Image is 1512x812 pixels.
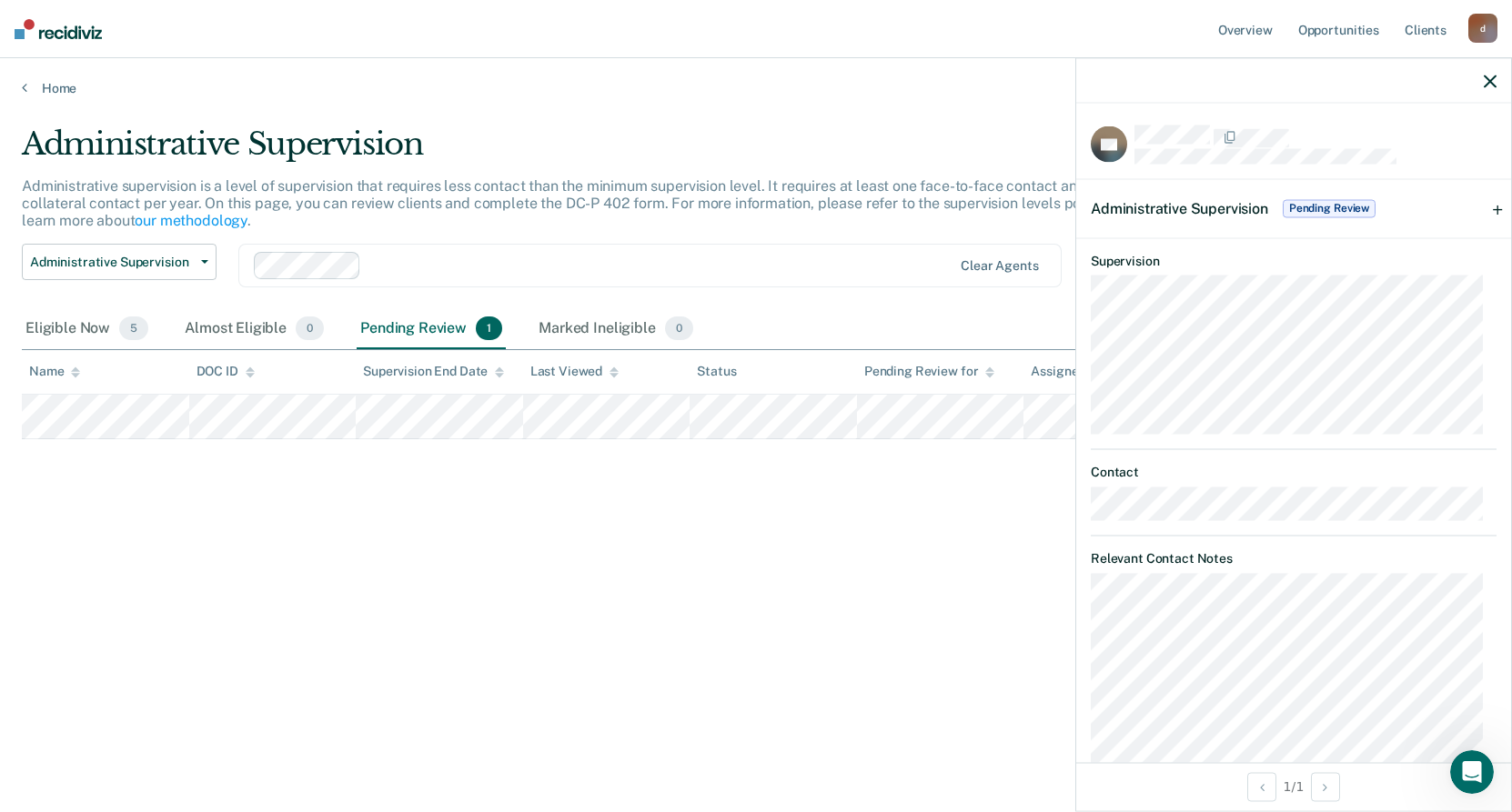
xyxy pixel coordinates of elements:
[1091,253,1497,268] dt: Supervision
[665,316,693,340] span: 0
[357,309,506,349] div: Pending Review
[22,177,1148,229] p: Administrative supervision is a level of supervision that requires less contact than the minimum ...
[29,364,80,379] div: Name
[1091,199,1268,216] span: Administrative Supervision
[181,309,328,349] div: Almost Eligible
[22,309,152,349] div: Eligible Now
[1468,14,1497,43] div: d
[363,364,504,379] div: Supervision End Date
[864,364,994,379] div: Pending Review for
[1283,199,1376,217] span: Pending Review
[1091,551,1497,566] dt: Relevant Contact Notes
[961,258,1038,274] div: Clear agents
[119,316,148,340] span: 5
[535,309,697,349] div: Marked Ineligible
[30,255,194,270] span: Administrative Supervision
[476,316,502,340] span: 1
[1031,364,1116,379] div: Assigned to
[1311,772,1340,801] button: Next Opportunity
[530,364,619,379] div: Last Viewed
[1076,762,1511,810] div: 1 / 1
[15,19,102,39] img: Recidiviz
[135,212,247,229] a: our methodology
[697,364,736,379] div: Status
[1091,464,1497,479] dt: Contact
[1450,750,1494,794] iframe: Intercom live chat
[296,316,324,340] span: 0
[1247,772,1276,801] button: Previous Opportunity
[22,125,1156,177] div: Administrative Supervision
[22,80,1490,96] a: Home
[1076,179,1511,237] div: Administrative SupervisionPending Review
[197,364,255,379] div: DOC ID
